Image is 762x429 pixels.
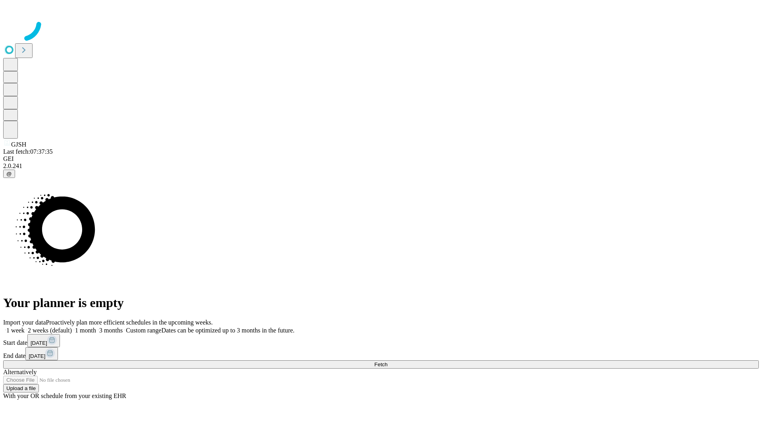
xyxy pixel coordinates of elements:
[75,327,96,334] span: 1 month
[46,319,213,326] span: Proactively plan more efficient schedules in the upcoming weeks.
[99,327,123,334] span: 3 months
[3,347,759,360] div: End date
[3,296,759,310] h1: Your planner is empty
[3,162,759,170] div: 2.0.241
[27,334,60,347] button: [DATE]
[29,353,45,359] span: [DATE]
[3,319,46,326] span: Import your data
[3,360,759,369] button: Fetch
[25,347,58,360] button: [DATE]
[3,148,53,155] span: Last fetch: 07:37:35
[11,141,26,148] span: GJSH
[126,327,161,334] span: Custom range
[3,369,37,375] span: Alternatively
[28,327,72,334] span: 2 weeks (default)
[3,170,15,178] button: @
[31,340,47,346] span: [DATE]
[162,327,294,334] span: Dates can be optimized up to 3 months in the future.
[6,327,25,334] span: 1 week
[3,384,39,392] button: Upload a file
[3,392,126,399] span: With your OR schedule from your existing EHR
[3,155,759,162] div: GEI
[6,171,12,177] span: @
[374,361,387,367] span: Fetch
[3,334,759,347] div: Start date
